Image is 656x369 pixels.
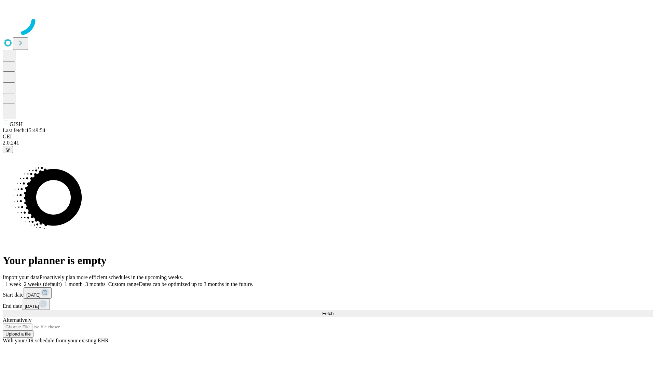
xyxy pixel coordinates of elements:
[24,287,52,299] button: [DATE]
[3,299,653,310] div: End date
[139,281,253,287] span: Dates can be optimized up to 3 months in the future.
[85,281,106,287] span: 3 months
[3,274,40,280] span: Import your data
[26,292,41,298] span: [DATE]
[3,254,653,267] h1: Your planner is empty
[3,146,13,153] button: @
[322,311,333,316] span: Fetch
[5,147,10,152] span: @
[5,281,21,287] span: 1 week
[24,281,62,287] span: 2 weeks (default)
[65,281,83,287] span: 1 month
[40,274,183,280] span: Proactively plan more efficient schedules in the upcoming weeks.
[3,287,653,299] div: Start date
[3,127,45,133] span: Last fetch: 15:49:54
[3,338,109,343] span: With your OR schedule from your existing EHR
[3,317,31,323] span: Alternatively
[3,330,33,338] button: Upload a file
[108,281,139,287] span: Custom range
[25,304,39,309] span: [DATE]
[10,121,23,127] span: GJSH
[22,299,50,310] button: [DATE]
[3,310,653,317] button: Fetch
[3,140,653,146] div: 2.0.241
[3,134,653,140] div: GEI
